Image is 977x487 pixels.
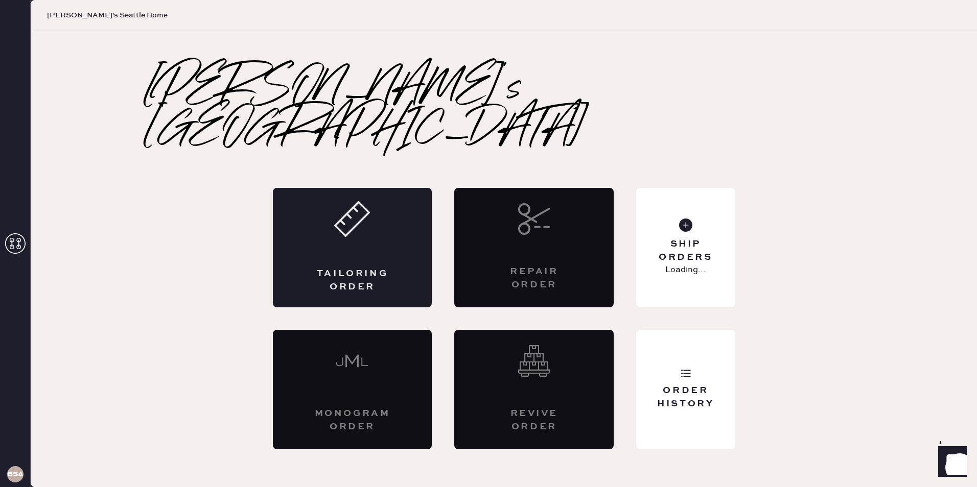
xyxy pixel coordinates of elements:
[644,238,727,263] div: Ship Orders
[273,330,432,449] div: Interested? Contact us at care@hemster.co
[314,267,391,293] div: Tailoring Order
[314,407,391,433] div: Monogram Order
[644,384,727,410] div: Order History
[454,188,614,307] div: Interested? Contact us at care@hemster.co
[928,441,972,485] iframe: Front Chat
[495,407,573,433] div: Revive order
[665,264,706,276] p: Loading...
[7,471,24,478] h3: BSA
[47,10,168,20] span: [PERSON_NAME]'s Seattle Home
[454,330,614,449] div: Interested? Contact us at care@hemster.co
[148,69,860,151] h2: [PERSON_NAME]'s [GEOGRAPHIC_DATA]
[495,265,573,291] div: Repair Order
